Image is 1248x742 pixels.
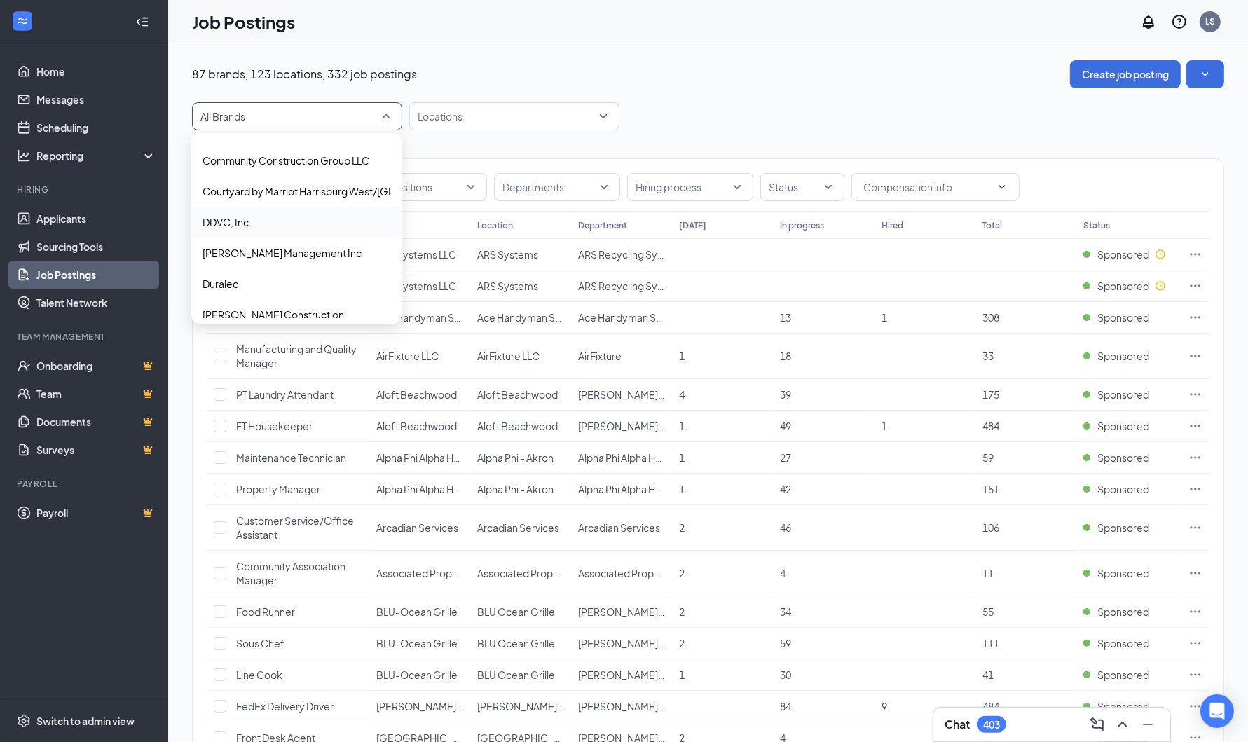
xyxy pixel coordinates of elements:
svg: Settings [17,714,31,728]
span: Ace Handyman Services [376,311,488,324]
span: 106 [982,521,999,534]
td: Alpha Phi Alpha Homes [369,442,470,474]
p: Duralec [203,277,238,291]
span: [PERSON_NAME] Express [477,700,596,713]
span: 2 [679,567,685,579]
span: 30 [781,668,792,681]
span: 11 [982,567,994,579]
span: [PERSON_NAME] Hotel Group [578,668,716,681]
span: Arcadian Services [376,521,458,534]
span: Ace Handyman Services [GEOGRAPHIC_DATA] and [GEOGRAPHIC_DATA] [477,311,815,324]
svg: WorkstreamLogo [15,14,29,28]
svg: Clock [1155,249,1166,260]
svg: Ellipses [1188,387,1202,401]
span: Manufacturing and Quality Manager [236,343,357,369]
td: Alpha Phi Alpha Homes [571,442,672,474]
a: Scheduling [36,114,156,142]
button: Minimize [1137,713,1159,736]
svg: ChevronUp [1114,716,1131,733]
span: ARS Systems [477,248,538,261]
td: Ace Handyman Services [369,302,470,334]
td: Associated Property Management [470,551,571,596]
svg: Ellipses [1188,668,1202,682]
th: Status [1076,211,1181,239]
button: ComposeMessage [1086,713,1109,736]
span: ARS Recycling Systems [578,280,686,292]
svg: Notifications [1140,13,1157,30]
p: DDVC, Inc [203,215,249,229]
div: Location [477,219,513,231]
span: 39 [781,388,792,401]
svg: Ellipses [1188,279,1202,293]
button: ChevronUp [1111,713,1134,736]
td: AirFixture [571,334,672,379]
span: Alpha Phi Alpha Homes [376,483,480,495]
span: 151 [982,483,999,495]
div: Hiring [17,184,153,195]
span: Arcadian Services [477,521,559,534]
td: BLU-Ocean Grille [369,628,470,659]
svg: Ellipses [1188,247,1202,261]
p: All Brands [200,109,245,123]
span: ARS Systems [477,280,538,292]
span: 46 [781,521,792,534]
p: 87 brands, 123 locations, 332 job postings [192,67,417,82]
span: 55 [982,605,994,618]
span: 1 [882,420,887,432]
td: Associated Property Mgmt LLC [369,551,470,596]
svg: Ellipses [1188,636,1202,650]
span: Associated Property Mgmt LLC [376,567,519,579]
a: SurveysCrown [36,436,156,464]
td: Riley Hotel Group [571,411,672,442]
span: Sponsored [1097,699,1149,713]
span: 1 [679,668,685,681]
span: Aloft Beachwood [477,420,558,432]
span: Sponsored [1097,387,1149,401]
input: Compensation info [863,179,991,195]
td: Riley Hotel Group [571,628,672,659]
td: Alpha Phi Alpha Homes [571,474,672,505]
button: Create job posting [1070,60,1181,88]
svg: Ellipses [1188,310,1202,324]
p: [PERSON_NAME] Construction [203,308,344,322]
td: Ace Handyman Services [571,302,672,334]
td: Associated Property Management [571,551,672,596]
div: 403 [983,719,1000,731]
span: [PERSON_NAME] Hotel Group [578,388,716,401]
span: BLU Ocean Grille [477,637,555,650]
a: Talent Network [36,289,156,317]
span: 484 [982,420,999,432]
svg: Minimize [1139,716,1156,733]
div: LS [1205,15,1215,27]
svg: Ellipses [1188,482,1202,496]
td: Arcadian Services [571,505,672,551]
span: AirFixture LLC [376,350,439,362]
a: Home [36,57,156,85]
div: Payroll [17,478,153,490]
a: OnboardingCrown [36,352,156,380]
td: Aloft Beachwood [470,379,571,411]
span: ARS Systems LLC [376,248,456,261]
span: 2 [679,605,685,618]
td: AirFixture LLC [369,334,470,379]
span: 308 [982,311,999,324]
a: DocumentsCrown [36,408,156,436]
td: ARS Recycling Systems [571,239,672,270]
span: Arcadian Services [578,521,660,534]
td: Arcadian Services [470,505,571,551]
td: Barr Express [571,691,672,722]
span: Sponsored [1097,521,1149,535]
span: Alpha Phi Alpha Homes [578,451,682,464]
svg: ChevronDown [996,181,1008,193]
a: Applicants [36,205,156,233]
span: 34 [781,605,792,618]
td: ARS Systems [470,270,571,302]
a: Sourcing Tools [36,233,156,261]
div: Department [578,219,627,231]
span: 59 [982,451,994,464]
span: 1 [679,420,685,432]
span: Community Association Manager [236,560,345,586]
span: [PERSON_NAME] Hotel Group [578,420,716,432]
a: Messages [36,85,156,114]
span: 49 [781,420,792,432]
